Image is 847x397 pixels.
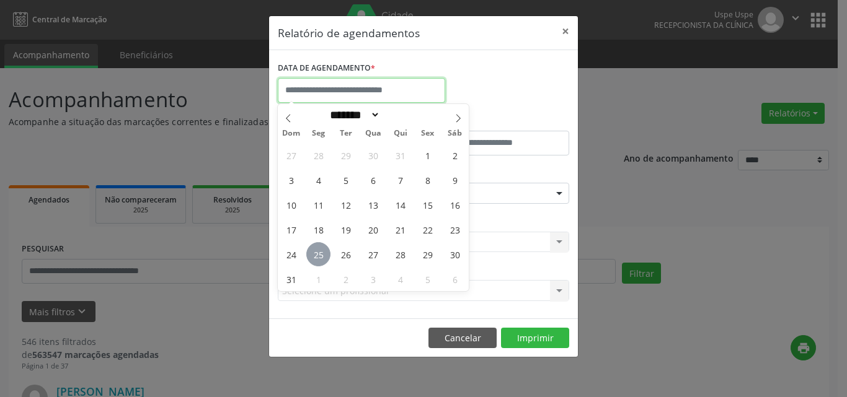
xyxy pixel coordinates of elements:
span: Setembro 2, 2025 [334,267,358,291]
span: Setembro 5, 2025 [415,267,440,291]
span: Agosto 4, 2025 [306,168,330,192]
span: Agosto 23, 2025 [443,217,467,242]
span: Agosto 6, 2025 [361,168,385,192]
span: Julho 27, 2025 [279,143,303,167]
label: DATA DE AGENDAMENTO [278,59,375,78]
span: Julho 29, 2025 [334,143,358,167]
span: Sex [414,129,441,137]
label: ATÉ [427,111,569,131]
span: Seg [305,129,332,137]
span: Setembro 6, 2025 [443,267,467,291]
span: Setembro 3, 2025 [361,267,385,291]
span: Agosto 25, 2025 [306,242,330,266]
span: Agosto 15, 2025 [415,193,440,217]
span: Sáb [441,129,469,137]
span: Agosto 26, 2025 [334,242,358,266]
span: Julho 31, 2025 [388,143,412,167]
span: Agosto 20, 2025 [361,217,385,242]
button: Cancelar [428,328,497,349]
span: Agosto 8, 2025 [415,168,440,192]
span: Setembro 4, 2025 [388,267,412,291]
span: Agosto 22, 2025 [415,217,440,242]
span: Agosto 19, 2025 [334,217,358,242]
span: Agosto 29, 2025 [415,242,440,266]
span: Agosto 24, 2025 [279,242,303,266]
span: Agosto 5, 2025 [334,168,358,192]
span: Agosto 11, 2025 [306,193,330,217]
span: Ter [332,129,360,137]
span: Qui [387,129,414,137]
span: Agosto 10, 2025 [279,193,303,217]
span: Agosto 18, 2025 [306,217,330,242]
span: Setembro 1, 2025 [306,267,330,291]
span: Agosto 2, 2025 [443,143,467,167]
input: Year [380,108,421,121]
span: Agosto 3, 2025 [279,168,303,192]
span: Agosto 17, 2025 [279,217,303,242]
span: Julho 28, 2025 [306,143,330,167]
span: Agosto 16, 2025 [443,193,467,217]
select: Month [326,108,380,121]
span: Dom [278,129,305,137]
span: Agosto 13, 2025 [361,193,385,217]
button: Close [553,16,578,46]
span: Agosto 14, 2025 [388,193,412,217]
span: Agosto 12, 2025 [334,193,358,217]
span: Agosto 28, 2025 [388,242,412,266]
span: Agosto 31, 2025 [279,267,303,291]
span: Agosto 7, 2025 [388,168,412,192]
span: Agosto 27, 2025 [361,242,385,266]
h5: Relatório de agendamentos [278,25,420,41]
span: Agosto 1, 2025 [415,143,440,167]
button: Imprimir [501,328,569,349]
span: Agosto 9, 2025 [443,168,467,192]
span: Agosto 21, 2025 [388,217,412,242]
span: Agosto 30, 2025 [443,242,467,266]
span: Julho 30, 2025 [361,143,385,167]
span: Qua [360,129,387,137]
